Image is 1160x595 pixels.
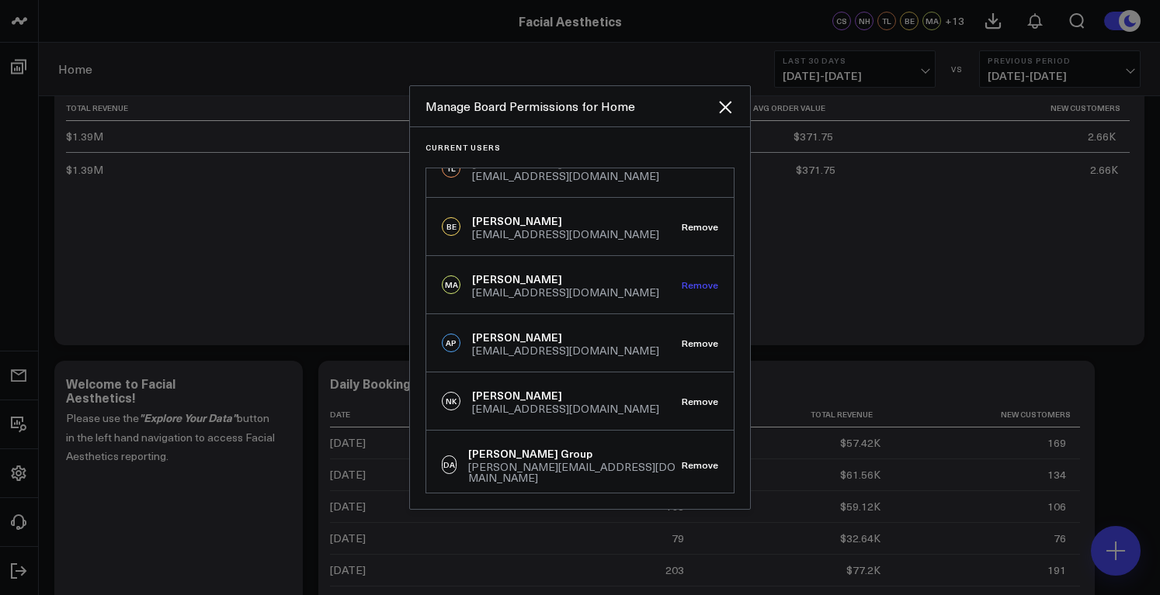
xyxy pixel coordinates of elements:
div: [PERSON_NAME] [472,388,659,403]
div: AP [442,334,460,352]
button: Close [716,98,735,116]
button: Remove [682,459,718,470]
div: [PERSON_NAME][EMAIL_ADDRESS][DOMAIN_NAME] [468,462,682,483]
div: [PERSON_NAME] Group [468,446,682,462]
div: [PERSON_NAME] [472,330,659,345]
div: MA [442,275,460,294]
div: [EMAIL_ADDRESS][DOMAIN_NAME] [472,287,659,298]
button: Remove [682,337,718,348]
div: [EMAIL_ADDRESS][DOMAIN_NAME] [472,171,659,182]
div: [EMAIL_ADDRESS][DOMAIN_NAME] [472,229,659,240]
div: [EMAIL_ADDRESS][DOMAIN_NAME] [472,345,659,356]
div: BE [442,217,460,236]
div: [PERSON_NAME] [472,272,659,287]
div: [PERSON_NAME] [472,213,659,229]
div: [EMAIL_ADDRESS][DOMAIN_NAME] [472,403,659,414]
button: Remove [682,221,718,232]
h3: Current Users [425,143,735,152]
button: Remove [682,279,718,290]
div: Manage Board Permissions for Home [425,98,716,115]
button: Remove [682,396,718,406]
div: DA [442,455,457,474]
div: NK [442,392,460,410]
div: TL [442,159,460,178]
